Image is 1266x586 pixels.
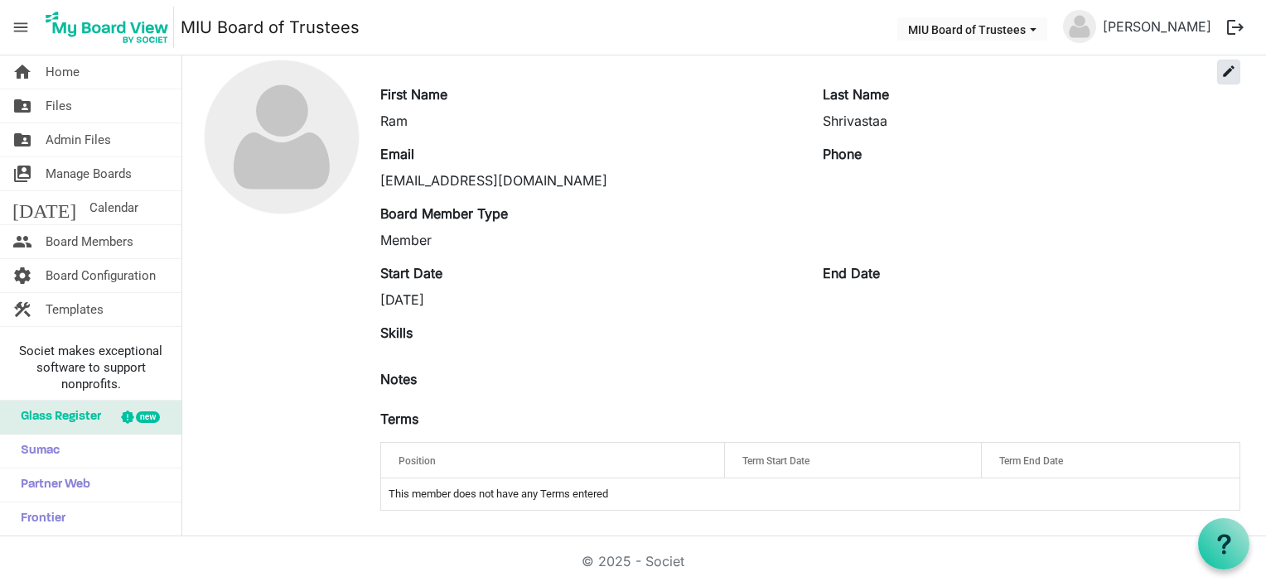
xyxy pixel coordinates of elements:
span: Files [46,89,72,122]
div: new [136,411,160,423]
label: First Name [380,84,447,104]
button: edit [1217,60,1240,84]
a: [PERSON_NAME] [1096,10,1218,43]
span: Societ makes exceptional software to support nonprofits. [7,343,174,392]
img: no-profile-picture.svg [1063,10,1096,43]
span: construction [12,293,32,326]
label: Last Name [823,84,889,104]
span: folder_shared [12,123,32,156]
a: My Board View Logo [41,7,181,48]
span: switch_account [12,157,32,190]
img: no-profile-picture.svg [205,60,358,214]
span: Templates [46,293,104,326]
div: [DATE] [380,290,798,310]
span: Frontier [12,502,65,536]
span: Position [399,455,436,467]
label: End Date [823,263,880,283]
div: Shrivastaa [823,111,1240,131]
label: Phone [823,144,862,164]
span: Board Configuration [46,259,156,292]
label: Board Member Type [380,204,508,223]
div: [EMAIL_ADDRESS][DOMAIN_NAME] [380,171,798,190]
span: home [12,55,32,89]
span: Calendar [89,191,138,224]
label: Start Date [380,263,442,283]
span: Manage Boards [46,157,132,190]
button: MIU Board of Trustees dropdownbutton [897,17,1047,41]
label: Notes [380,369,417,389]
label: Email [380,144,414,164]
img: My Board View Logo [41,7,174,48]
span: Admin Files [46,123,111,156]
div: Member [380,230,798,250]
span: Glass Register [12,401,101,434]
td: This member does not have any Terms entered [381,478,1239,510]
span: Sumac [12,435,60,468]
span: menu [5,12,36,43]
span: people [12,225,32,258]
span: folder_shared [12,89,32,122]
span: Partner Web [12,468,90,502]
span: settings [12,259,32,292]
span: Board Members [46,225,133,258]
button: logout [1218,10,1253,45]
a: © 2025 - Societ [582,553,684,569]
span: Term Start Date [742,455,809,467]
span: [DATE] [12,191,76,224]
div: Ram [380,111,798,131]
span: edit [1221,64,1236,79]
label: Terms [380,409,418,429]
span: Home [46,55,80,89]
span: Term End Date [999,455,1063,467]
label: Skills [380,323,413,343]
a: MIU Board of Trustees [181,11,360,44]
